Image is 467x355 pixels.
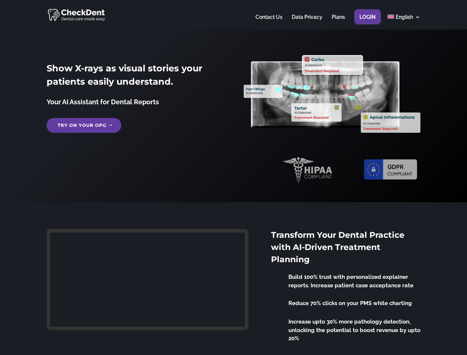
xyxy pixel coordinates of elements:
[288,318,420,342] span: Increase upto 30% more pathology detection, unlocking the potential to boost revenue by upto 20%
[388,14,420,29] a: English
[332,14,345,29] a: Plans
[47,98,159,106] span: Your AI Assistant for Dental Reports
[359,14,376,29] a: Login
[396,14,413,20] span: English
[244,55,420,133] img: X_Ray_annotated
[47,62,223,92] h2: Show X-rays as visual stories your patients easily understand.
[292,14,322,29] a: Data Privacy
[288,300,412,307] span: Reduce 70% clicks on your PMS while charting
[288,274,413,289] span: Build 100% trust with personalized explainer reports. Increase patient case acceptance rate
[271,230,405,264] span: Transform Your Dental Practice with AI-Driven Treatment Planning
[48,7,106,22] img: CheckDent AI
[47,118,121,133] a: Try on your OPG
[256,14,282,29] a: Contact Us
